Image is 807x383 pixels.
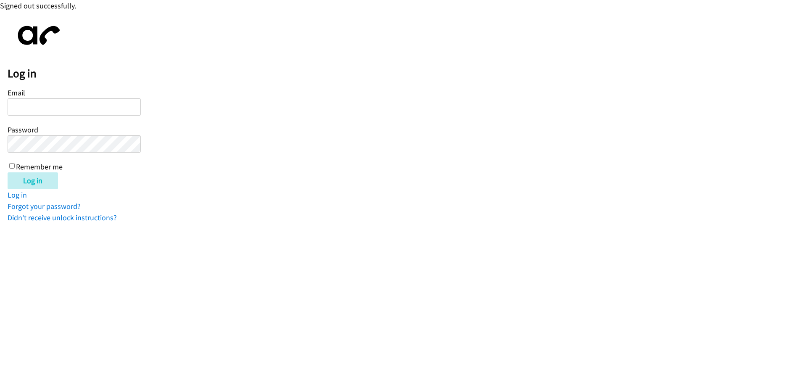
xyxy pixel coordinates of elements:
label: Remember me [16,162,63,172]
label: Password [8,125,38,135]
h2: Log in [8,66,807,81]
input: Log in [8,172,58,189]
a: Didn't receive unlock instructions? [8,213,117,222]
a: Forgot your password? [8,201,81,211]
label: Email [8,88,25,98]
img: aphone-8a226864a2ddd6a5e75d1ebefc011f4aa8f32683c2d82f3fb0802fe031f96514.svg [8,19,66,52]
a: Log in [8,190,27,200]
